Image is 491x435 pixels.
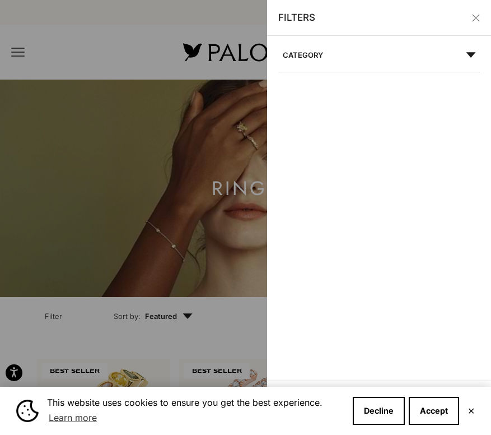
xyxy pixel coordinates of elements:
button: Decline [353,397,405,425]
button: Close [467,408,475,414]
span: This website uses cookies to ensure you get the best experience. [47,396,344,426]
button: Accept [409,397,459,425]
summary: Category [278,47,480,72]
p: Filters [278,10,315,25]
span: Category [283,49,323,61]
a: Learn more [47,409,99,426]
img: Cookie banner [16,400,39,422]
